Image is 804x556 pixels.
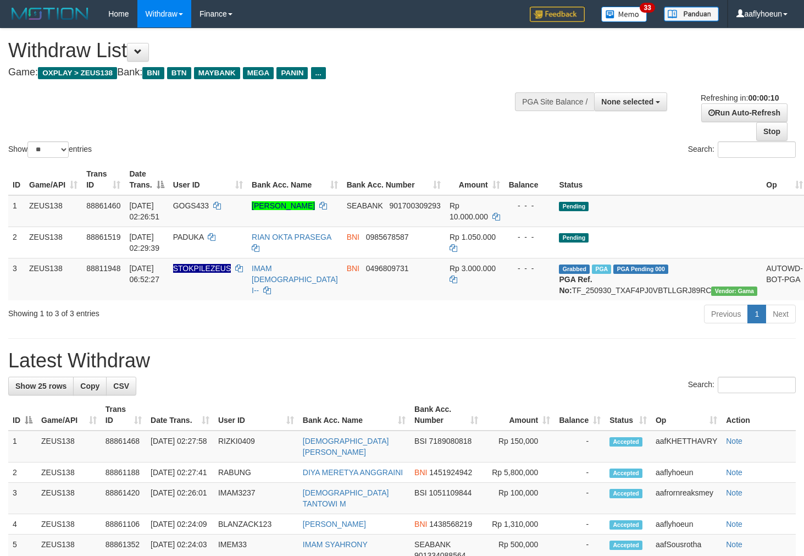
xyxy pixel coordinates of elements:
h1: Withdraw List [8,40,525,62]
span: 88811948 [86,264,120,273]
span: [DATE] 06:52:27 [129,264,159,284]
span: BSI [414,437,427,445]
td: Rp 150,000 [483,431,555,463]
span: BNI [414,520,427,529]
a: [DEMOGRAPHIC_DATA] TANTOWI M [303,488,389,508]
a: Note [726,468,742,477]
td: 88861106 [101,514,146,535]
td: 88861188 [101,463,146,483]
span: Copy 1451924942 to clipboard [429,468,472,477]
th: Status: activate to sort column ascending [605,399,651,431]
span: 88861519 [86,233,120,241]
span: Refreshing in: [701,93,779,102]
a: Note [726,540,742,549]
span: Copy 0985678587 to clipboard [366,233,409,241]
td: 1 [8,195,25,227]
td: - [555,514,605,535]
span: Accepted [609,489,642,498]
span: BNI [142,67,164,79]
a: Next [766,305,796,323]
td: aafrornreaksmey [651,483,722,514]
td: ZEUS138 [37,431,101,463]
td: IMAM3237 [214,483,298,514]
a: Note [726,520,742,529]
th: Date Trans.: activate to sort column ascending [146,399,214,431]
span: BTN [167,67,191,79]
span: BNI [414,468,427,477]
td: Rp 5,800,000 [483,463,555,483]
span: Rp 1.050.000 [450,233,496,241]
span: Marked by aafsreyleap [592,265,611,274]
img: Feedback.jpg [530,7,585,22]
span: Copy 0496809731 to clipboard [366,264,409,273]
th: Amount: activate to sort column ascending [483,399,555,431]
th: Bank Acc. Name: activate to sort column ascending [298,399,410,431]
span: 88861460 [86,201,120,210]
th: Bank Acc. Name: activate to sort column ascending [247,164,342,195]
td: ZEUS138 [37,514,101,535]
td: - [555,463,605,483]
td: 2 [8,227,25,258]
td: 88861468 [101,431,146,463]
span: [DATE] 02:29:39 [129,233,159,252]
span: SEABANK [414,540,451,549]
a: Run Auto-Refresh [701,103,788,122]
td: aaflyhoeun [651,463,722,483]
label: Show entries [8,141,92,158]
div: PGA Site Balance / [515,92,594,111]
th: ID [8,164,25,195]
td: Rp 1,310,000 [483,514,555,535]
strong: 00:00:10 [748,93,779,102]
span: SEABANK [347,201,383,210]
span: Accepted [609,541,642,550]
span: Accepted [609,469,642,478]
span: BNI [347,264,359,273]
span: CSV [113,382,129,390]
a: Previous [704,305,748,323]
a: DIYA MERETYA ANGGRAINI [303,468,403,477]
td: 1 [8,431,37,463]
h4: Game: Bank: [8,67,525,78]
input: Search: [718,141,796,158]
th: Balance [504,164,555,195]
a: 1 [747,305,766,323]
a: RIAN OKTA PRASEGA [252,233,331,241]
th: Action [722,399,796,431]
td: - [555,483,605,514]
th: Bank Acc. Number: activate to sort column ascending [410,399,483,431]
a: Stop [756,122,788,141]
td: [DATE] 02:27:58 [146,431,214,463]
th: Trans ID: activate to sort column ascending [82,164,125,195]
td: ZEUS138 [37,463,101,483]
td: RIZKI0409 [214,431,298,463]
th: Trans ID: activate to sort column ascending [101,399,146,431]
span: OXPLAY > ZEUS138 [38,67,117,79]
th: Game/API: activate to sort column ascending [25,164,82,195]
a: [PERSON_NAME] [252,201,315,210]
th: User ID: activate to sort column ascending [214,399,298,431]
th: Balance: activate to sort column ascending [555,399,605,431]
span: Rp 3.000.000 [450,264,496,273]
img: MOTION_logo.png [8,5,92,22]
td: - [555,431,605,463]
th: Date Trans.: activate to sort column descending [125,164,168,195]
th: Amount: activate to sort column ascending [445,164,504,195]
span: PGA Pending [613,265,668,274]
th: Op: activate to sort column ascending [651,399,722,431]
a: [DEMOGRAPHIC_DATA][PERSON_NAME] [303,437,389,456]
span: BSI [414,488,427,497]
div: - - - [509,200,551,211]
span: Copy 1438568219 to clipboard [429,520,472,529]
button: None selected [594,92,667,111]
span: Pending [559,202,589,211]
span: Copy 901700309293 to clipboard [389,201,440,210]
td: BLANZACK123 [214,514,298,535]
b: PGA Ref. No: [559,275,592,295]
td: aafKHETTHAVRY [651,431,722,463]
span: MEGA [243,67,274,79]
div: Showing 1 to 3 of 3 entries [8,304,327,319]
td: 2 [8,463,37,483]
td: 88861420 [101,483,146,514]
span: PADUKA [173,233,204,241]
span: Copy [80,382,99,390]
